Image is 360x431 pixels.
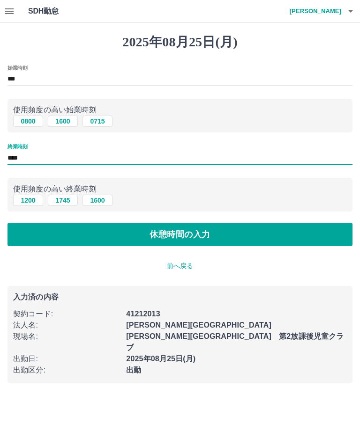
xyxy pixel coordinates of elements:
h1: 2025年08月25日(月) [7,34,352,50]
b: 41212013 [126,310,160,318]
p: 使用頻度の高い始業時刻 [13,104,347,116]
p: 法人名 : [13,320,120,331]
p: 現場名 : [13,331,120,342]
button: 0715 [82,116,112,127]
b: [PERSON_NAME][GEOGRAPHIC_DATA] 第2放課後児童クラブ [126,332,344,351]
p: 出勤日 : [13,353,120,365]
button: 休憩時間の入力 [7,223,352,246]
button: 1200 [13,195,43,206]
p: 使用頻度の高い終業時刻 [13,183,347,195]
p: 入力済の内容 [13,293,347,301]
label: 始業時刻 [7,64,27,71]
p: 契約コード : [13,308,120,320]
button: 1745 [48,195,78,206]
label: 終業時刻 [7,143,27,150]
button: 1600 [82,195,112,206]
p: 出勤区分 : [13,365,120,376]
b: 2025年08月25日(月) [126,355,195,363]
button: 1600 [48,116,78,127]
b: [PERSON_NAME][GEOGRAPHIC_DATA] [126,321,271,329]
b: 出勤 [126,366,141,374]
button: 0800 [13,116,43,127]
p: 前へ戻る [7,261,352,271]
